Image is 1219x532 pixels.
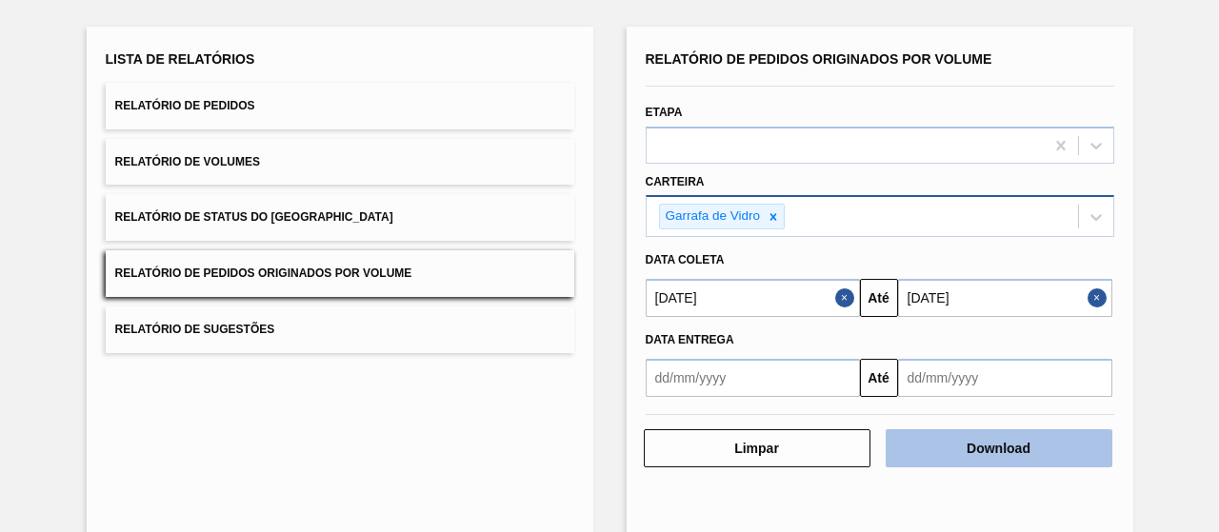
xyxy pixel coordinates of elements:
[860,279,898,317] button: Até
[646,253,725,266] span: Data coleta
[115,266,412,280] span: Relatório de Pedidos Originados por Volume
[106,306,574,353] button: Relatório de Sugestões
[646,175,705,188] label: Carteira
[660,205,764,228] div: Garrafa de Vidro
[646,359,860,397] input: dd/mm/yyyy
[115,210,393,224] span: Relatório de Status do [GEOGRAPHIC_DATA]
[644,429,870,467] button: Limpar
[106,83,574,129] button: Relatório de Pedidos
[106,51,255,67] span: Lista de Relatórios
[106,139,574,186] button: Relatório de Volumes
[860,359,898,397] button: Até
[886,429,1112,467] button: Download
[646,333,734,346] span: Data entrega
[115,155,260,168] span: Relatório de Volumes
[106,194,574,241] button: Relatório de Status do [GEOGRAPHIC_DATA]
[898,359,1112,397] input: dd/mm/yyyy
[1088,279,1112,317] button: Close
[898,279,1112,317] input: dd/mm/yyyy
[646,106,683,119] label: Etapa
[115,99,255,112] span: Relatório de Pedidos
[646,51,992,67] span: Relatório de Pedidos Originados por Volume
[115,323,275,336] span: Relatório de Sugestões
[835,279,860,317] button: Close
[646,279,860,317] input: dd/mm/yyyy
[106,250,574,297] button: Relatório de Pedidos Originados por Volume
